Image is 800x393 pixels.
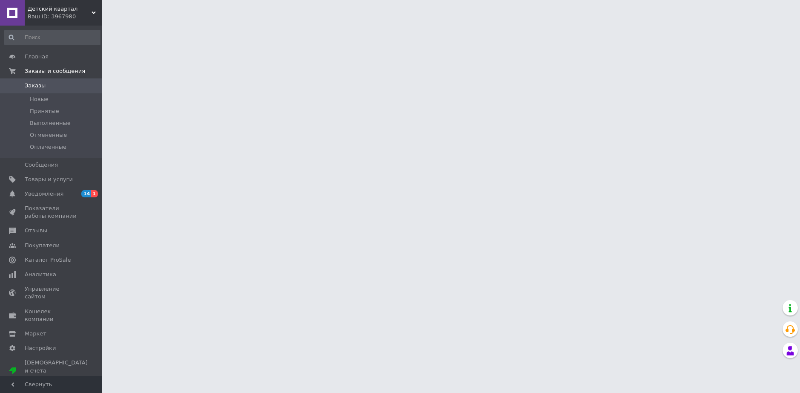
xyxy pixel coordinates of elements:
span: Показатели работы компании [25,205,79,220]
span: Покупатели [25,242,60,249]
span: Аналитика [25,271,56,278]
span: Настройки [25,344,56,352]
div: Ваш ID: 3967980 [28,13,102,20]
span: Отзывы [25,227,47,234]
input: Поиск [4,30,100,45]
span: Управление сайтом [25,285,79,301]
span: Выполненные [30,119,71,127]
span: Каталог ProSale [25,256,71,264]
span: Заказы [25,82,46,90]
span: Сообщения [25,161,58,169]
span: 14 [81,190,91,197]
span: Новые [30,95,49,103]
span: Отмененные [30,131,67,139]
span: Оплаченные [30,143,66,151]
span: Маркет [25,330,46,338]
span: [DEMOGRAPHIC_DATA] и счета [25,359,88,382]
span: Уведомления [25,190,63,198]
span: Кошелек компании [25,308,79,323]
span: Принятые [30,107,59,115]
span: Товары и услуги [25,176,73,183]
div: Prom микс 1 000 [25,375,88,382]
span: 1 [91,190,98,197]
span: Детский квартал [28,5,92,13]
span: Заказы и сообщения [25,67,85,75]
span: Главная [25,53,49,61]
